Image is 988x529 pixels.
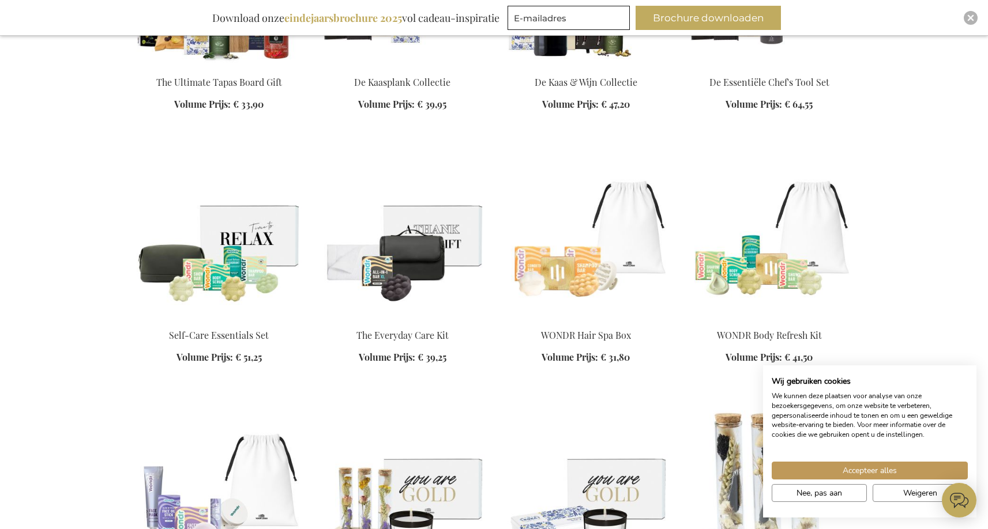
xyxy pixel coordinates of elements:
span: € 41,50 [784,351,813,363]
span: Volume Prijs: [542,98,599,110]
img: The WONDR Hair Spa Box [504,157,668,319]
span: € 33,90 [233,98,264,110]
span: Volume Prijs: [726,351,782,363]
b: eindejaarsbrochure 2025 [284,11,402,25]
button: Pas cookie voorkeuren aan [772,484,867,502]
a: De Kaas & Wijn Collectie [504,61,668,72]
a: Volume Prijs: € 47,20 [542,98,630,111]
span: € 47,20 [601,98,630,110]
a: Volume Prijs: € 64,55 [726,98,813,111]
span: € 39,25 [418,351,446,363]
a: WONDR Hair Spa Box [541,329,631,341]
div: Download onze vol cadeau-inspiratie [207,6,505,30]
span: Volume Prijs: [359,351,415,363]
span: € 64,55 [784,98,813,110]
a: WONDR Body Refresh Kit [687,314,852,325]
img: Close [967,14,974,21]
h2: Wij gebruiken cookies [772,376,968,387]
img: The Self-Care Essentials Set [137,157,302,319]
span: Nee, pas aan [797,487,842,499]
a: The WONDR Hair Spa Box [504,314,668,325]
span: Volume Prijs: [174,98,231,110]
p: We kunnen deze plaatsen voor analyse van onze bezoekersgegevens, om onze website te verbeteren, g... [772,391,968,440]
a: Volume Prijs: € 41,50 [726,351,813,364]
span: Volume Prijs: [726,98,782,110]
span: € 39,95 [417,98,446,110]
span: Weigeren [903,487,937,499]
span: € 51,25 [235,351,262,363]
a: The Everyday Care Kit [356,329,449,341]
a: The Ultimate Tapas Board Gift [137,61,302,72]
a: De Essentiële Chef's Tool Set [687,61,852,72]
a: Volume Prijs: € 31,80 [542,351,630,364]
button: Accepteer alle cookies [772,462,968,479]
a: The Everyday Care Kit [320,314,485,325]
button: Alle cookies weigeren [873,484,968,502]
img: WONDR Body Refresh Kit [687,157,852,319]
img: The Everyday Care Kit [320,157,485,319]
a: WONDR Body Refresh Kit [717,329,822,341]
a: De Kaas & Wijn Collectie [535,76,637,88]
a: The Self-Care Essentials Set [137,314,302,325]
span: Accepteer alles [843,464,897,477]
a: The Ultimate Tapas Board Gift [156,76,282,88]
span: Volume Prijs: [176,351,233,363]
input: E-mailadres [508,6,630,30]
a: Volume Prijs: € 33,90 [174,98,264,111]
span: € 31,80 [600,351,630,363]
a: De Essentiële Chef's Tool Set [709,76,829,88]
span: Volume Prijs: [358,98,415,110]
a: Self-Care Essentials Set [169,329,269,341]
a: Volume Prijs: € 39,25 [359,351,446,364]
a: The Cheese Board Collection [320,61,485,72]
button: Brochure downloaden [636,6,781,30]
iframe: belco-activator-frame [942,483,976,517]
div: Close [964,11,978,25]
a: De Kaasplank Collectie [354,76,450,88]
form: marketing offers and promotions [508,6,633,33]
a: Volume Prijs: € 39,95 [358,98,446,111]
span: Volume Prijs: [542,351,598,363]
a: Volume Prijs: € 51,25 [176,351,262,364]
